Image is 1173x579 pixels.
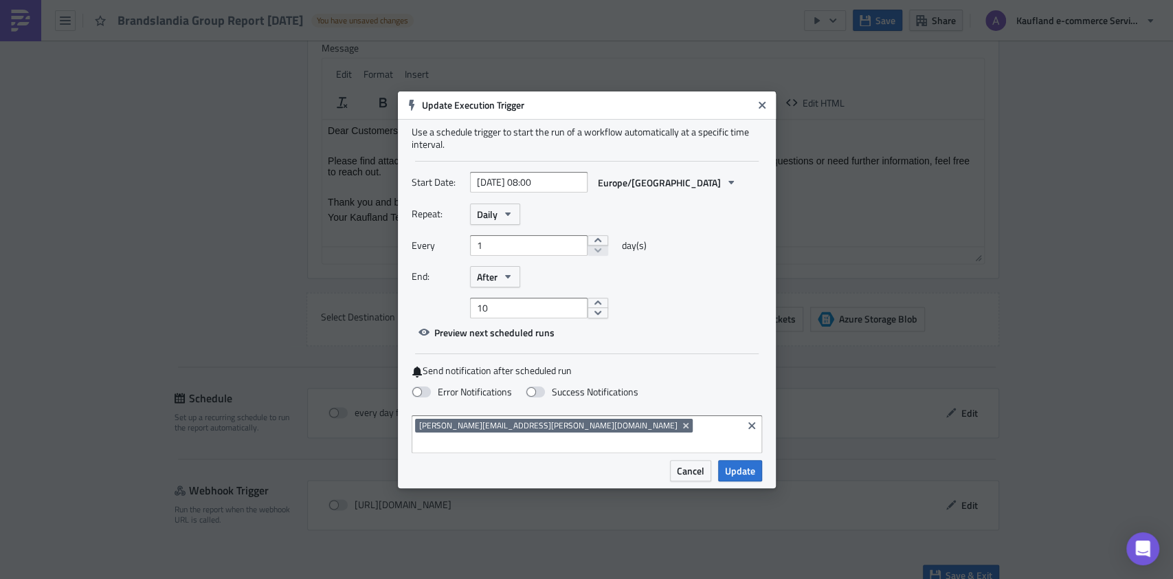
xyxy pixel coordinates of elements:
[412,204,463,224] label: Repeat:
[5,6,656,103] body: Rich Text Area. Press ALT-0 for help.
[718,460,762,481] button: Update
[434,325,555,340] span: Preview next scheduled runs
[412,172,463,193] label: Start Date:
[588,235,608,246] button: increment
[588,298,608,309] button: increment
[5,36,656,58] p: Please find attached the daily Sales Order report. You can find the report in PDF format. If you ...
[412,364,762,378] label: Send notification after scheduled run
[591,172,744,193] button: Europe/[GEOGRAPHIC_DATA]
[1126,532,1159,565] div: Open Intercom Messenger
[412,386,512,398] label: Error Notifications
[588,307,608,318] button: decrement
[470,204,520,225] button: Daily
[470,266,520,287] button: After
[412,126,762,151] div: Use a schedule trigger to start the run of a workflow automatically at a specific time interval.
[526,386,638,398] label: Success Notifications
[744,417,760,434] button: Clear selected items
[677,463,704,478] span: Cancel
[5,92,656,103] p: Your Kaufland Team
[477,270,498,284] span: After
[598,175,721,190] span: Europe/[GEOGRAPHIC_DATA]
[752,95,772,116] button: Close
[412,266,463,287] label: End:
[670,460,711,481] button: Cancel
[622,235,647,256] span: day(s)
[412,235,463,256] label: Every
[680,419,693,433] button: Remove Tag
[470,172,588,193] input: YYYY-MM-DD HH:mm
[422,99,752,111] h6: Update Execution Trigger
[725,463,755,478] span: Update
[419,419,678,432] span: [PERSON_NAME][EMAIL_ADDRESS][PERSON_NAME][DOMAIN_NAME]
[588,245,608,256] button: decrement
[5,77,656,88] p: Thank you and best regards,
[412,322,561,343] button: Preview next scheduled runs
[5,6,656,17] p: Dear Customers,
[477,207,498,221] span: Daily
